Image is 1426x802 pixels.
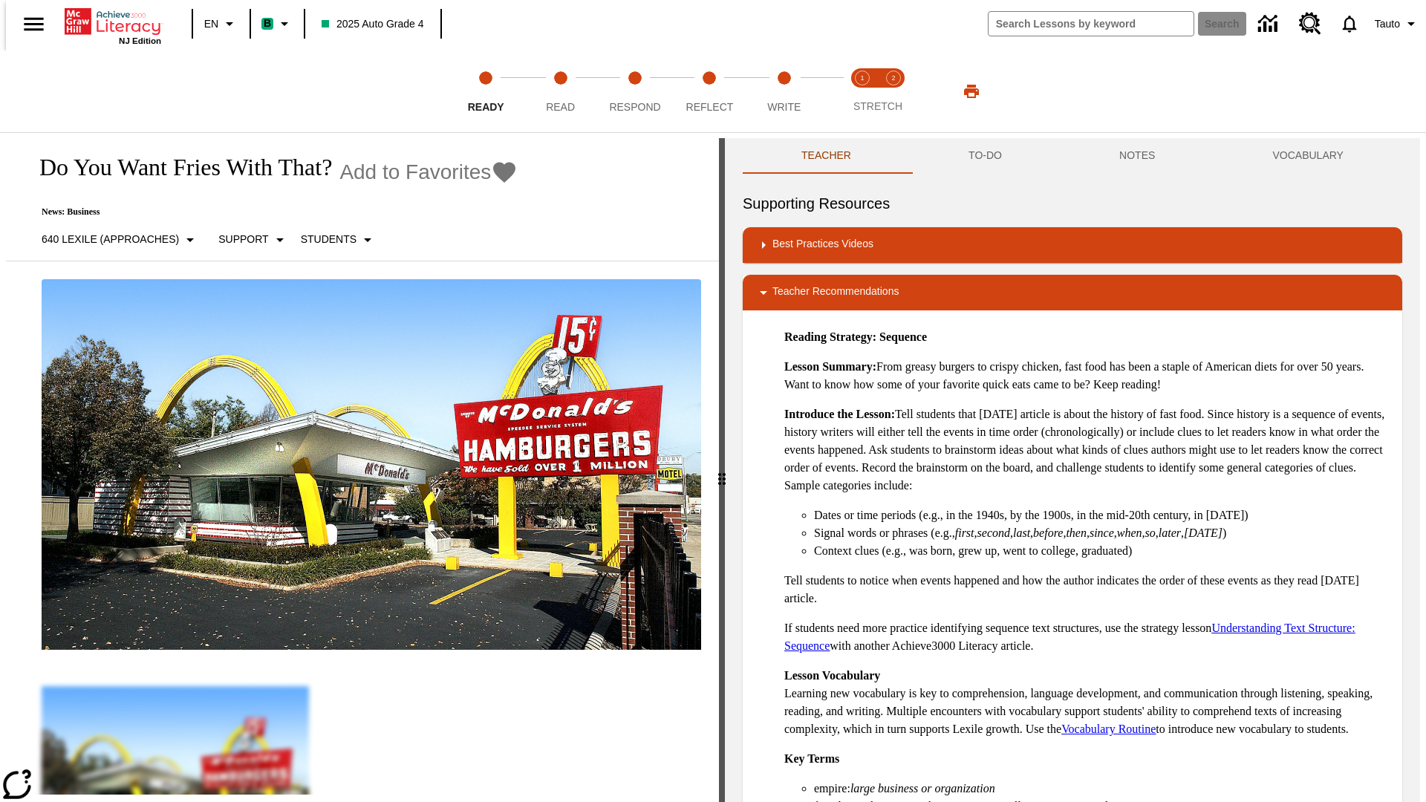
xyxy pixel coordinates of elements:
p: Tell students to notice when events happened and how the author indicates the order of these even... [784,572,1390,607]
p: Learning new vocabulary is key to comprehension, language development, and communication through ... [784,667,1390,738]
span: B [264,14,271,33]
a: Understanding Text Structure: Sequence [784,622,1355,652]
a: Vocabulary Routine [1061,723,1156,735]
p: Teacher Recommendations [772,284,899,301]
p: Best Practices Videos [772,236,873,254]
button: Boost Class color is mint green. Change class color [255,10,299,37]
a: Notifications [1330,4,1369,43]
button: Select Student [295,226,382,253]
a: Data Center [1249,4,1290,45]
text: 1 [860,74,864,82]
h6: Supporting Resources [743,192,1402,215]
em: before [1033,526,1063,539]
span: Reflect [686,101,734,113]
li: Context clues (e.g., was born, grew up, went to college, graduated) [814,542,1390,560]
div: activity [725,138,1420,802]
button: Print [948,78,995,105]
p: If students need more practice identifying sequence text structures, use the strategy lesson with... [784,619,1390,655]
em: [DATE] [1184,526,1222,539]
span: STRETCH [853,100,902,112]
span: Ready [468,101,504,113]
em: so [1145,526,1156,539]
text: 2 [891,74,895,82]
button: Respond step 3 of 5 [592,50,678,132]
span: NJ Edition [119,36,161,45]
button: Language: EN, Select a language [198,10,245,37]
li: Dates or time periods (e.g., in the 1940s, by the 1900s, in the mid-20th century, in [DATE]) [814,506,1390,524]
span: Write [767,101,801,113]
button: Profile/Settings [1369,10,1426,37]
em: since [1090,526,1114,539]
em: first [955,526,974,539]
p: Support [218,232,268,247]
li: empire: [814,780,1390,798]
strong: Lesson Vocabulary [784,669,880,682]
button: Ready step 1 of 5 [443,50,529,132]
div: Press Enter or Spacebar and then press right and left arrow keys to move the slider [719,138,725,802]
span: Read [546,101,575,113]
button: TO-DO [910,138,1061,174]
button: Stretch Respond step 2 of 2 [872,50,915,132]
button: Select Lexile, 640 Lexile (Approaches) [36,226,205,253]
a: Resource Center, Will open in new tab [1290,4,1330,44]
div: Instructional Panel Tabs [743,138,1402,174]
em: second [977,526,1010,539]
p: 640 Lexile (Approaches) [42,232,179,247]
button: Scaffolds, Support [212,226,294,253]
p: News: Business [24,206,518,218]
button: Stretch Read step 1 of 2 [841,50,884,132]
button: Read step 2 of 5 [517,50,603,132]
strong: Lesson Summary: [784,360,876,373]
span: Add to Favorites [339,160,491,184]
button: Write step 5 of 5 [741,50,827,132]
span: Respond [609,101,660,113]
em: when [1117,526,1142,539]
strong: Sequence [879,330,927,343]
strong: Reading Strategy: [784,330,876,343]
em: large business or organization [850,782,995,795]
button: NOTES [1061,138,1214,174]
div: Home [65,5,161,45]
span: Tauto [1375,16,1400,32]
button: Teacher [743,138,910,174]
em: later [1159,526,1181,539]
button: VOCABULARY [1214,138,1402,174]
strong: Key Terms [784,752,839,765]
p: Tell students that [DATE] article is about the history of fast food. Since history is a sequence ... [784,405,1390,495]
em: then [1066,526,1087,539]
div: Best Practices Videos [743,227,1402,263]
strong: Introduce the Lesson: [784,408,895,420]
span: EN [204,16,218,32]
span: 2025 Auto Grade 4 [322,16,424,32]
div: Teacher Recommendations [743,275,1402,310]
input: search field [989,12,1194,36]
li: Signal words or phrases (e.g., , , , , , , , , , ) [814,524,1390,542]
div: reading [6,138,719,795]
button: Open side menu [12,2,56,46]
em: last [1013,526,1030,539]
button: Add to Favorites - Do You Want Fries With That? [339,159,518,185]
h1: Do You Want Fries With That? [24,154,332,181]
img: One of the first McDonald's stores, with the iconic red sign and golden arches. [42,279,701,651]
button: Reflect step 4 of 5 [666,50,752,132]
p: From greasy burgers to crispy chicken, fast food has been a staple of American diets for over 50 ... [784,358,1390,394]
p: Students [301,232,356,247]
